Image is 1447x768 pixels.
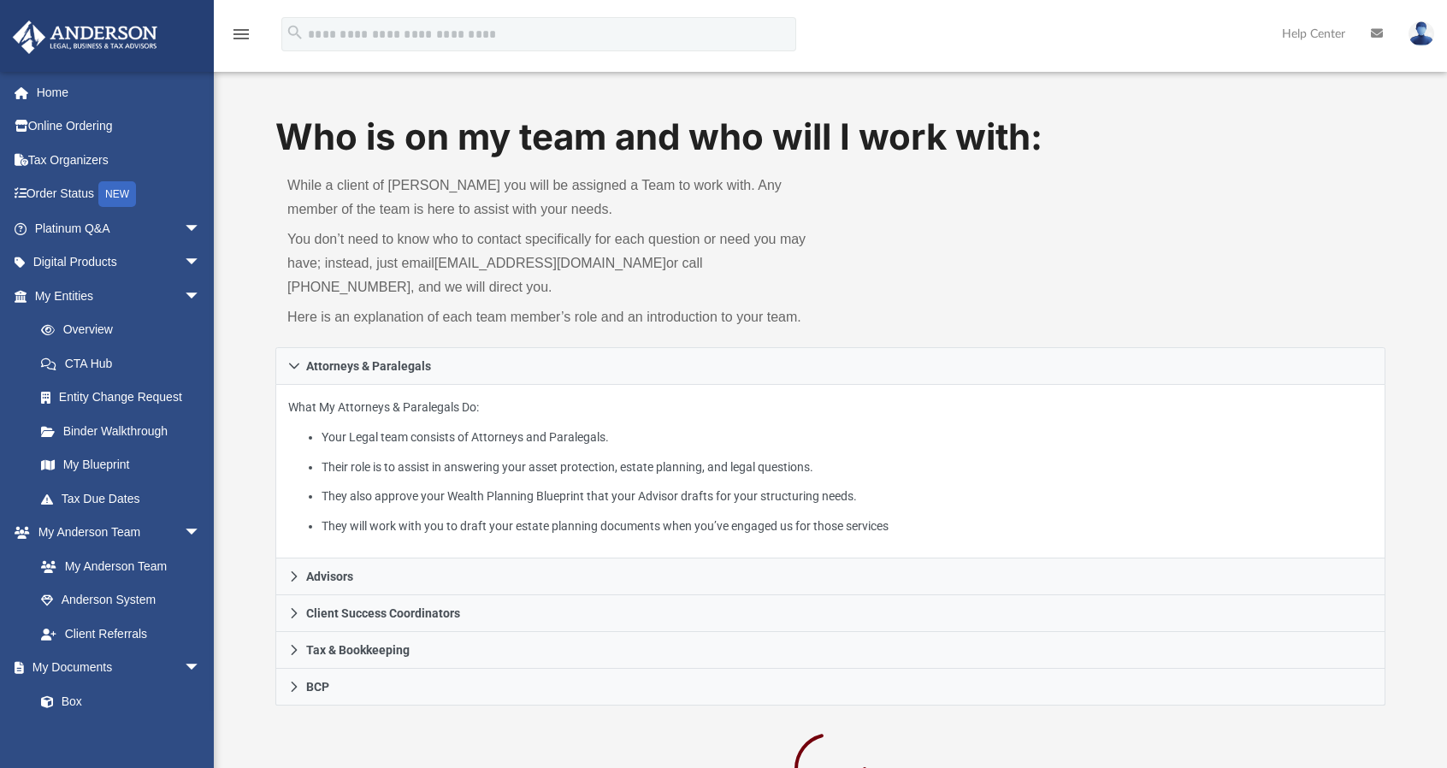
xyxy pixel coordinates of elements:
[231,24,251,44] i: menu
[184,516,218,551] span: arrow_drop_down
[12,245,227,280] a: Digital Productsarrow_drop_down
[306,681,329,693] span: BCP
[287,174,818,222] p: While a client of [PERSON_NAME] you will be assigned a Team to work with. Any member of the team ...
[322,457,1373,478] li: Their role is to assist in answering your asset protection, estate planning, and legal questions.
[24,414,227,448] a: Binder Walkthrough
[12,109,227,144] a: Online Ordering
[1409,21,1434,46] img: User Pic
[8,21,162,54] img: Anderson Advisors Platinum Portal
[184,279,218,314] span: arrow_drop_down
[434,256,666,270] a: [EMAIL_ADDRESS][DOMAIN_NAME]
[287,305,818,329] p: Here is an explanation of each team member’s role and an introduction to your team.
[322,427,1373,448] li: Your Legal team consists of Attorneys and Paralegals.
[231,32,251,44] a: menu
[275,385,1385,558] div: Attorneys & Paralegals
[322,486,1373,507] li: They also approve your Wealth Planning Blueprint that your Advisor drafts for your structuring ne...
[12,211,227,245] a: Platinum Q&Aarrow_drop_down
[275,347,1385,385] a: Attorneys & Paralegals
[12,516,218,550] a: My Anderson Teamarrow_drop_down
[24,583,218,617] a: Anderson System
[275,558,1385,595] a: Advisors
[306,360,431,372] span: Attorneys & Paralegals
[306,644,410,656] span: Tax & Bookkeeping
[24,684,210,718] a: Box
[12,279,227,313] a: My Entitiesarrow_drop_down
[24,313,227,347] a: Overview
[306,607,460,619] span: Client Success Coordinators
[275,669,1385,706] a: BCP
[24,448,218,482] a: My Blueprint
[12,651,218,685] a: My Documentsarrow_drop_down
[275,632,1385,669] a: Tax & Bookkeeping
[287,227,818,299] p: You don’t need to know who to contact specifically for each question or need you may have; instea...
[275,595,1385,632] a: Client Success Coordinators
[286,23,304,42] i: search
[275,112,1385,162] h1: Who is on my team and who will I work with:
[24,346,227,381] a: CTA Hub
[24,617,218,651] a: Client Referrals
[12,143,227,177] a: Tax Organizers
[184,211,218,246] span: arrow_drop_down
[98,181,136,207] div: NEW
[12,75,227,109] a: Home
[24,481,227,516] a: Tax Due Dates
[24,381,227,415] a: Entity Change Request
[288,397,1373,536] p: What My Attorneys & Paralegals Do:
[306,570,353,582] span: Advisors
[184,245,218,281] span: arrow_drop_down
[24,549,210,583] a: My Anderson Team
[12,177,227,212] a: Order StatusNEW
[322,516,1373,537] li: They will work with you to draft your estate planning documents when you’ve engaged us for those ...
[184,651,218,686] span: arrow_drop_down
